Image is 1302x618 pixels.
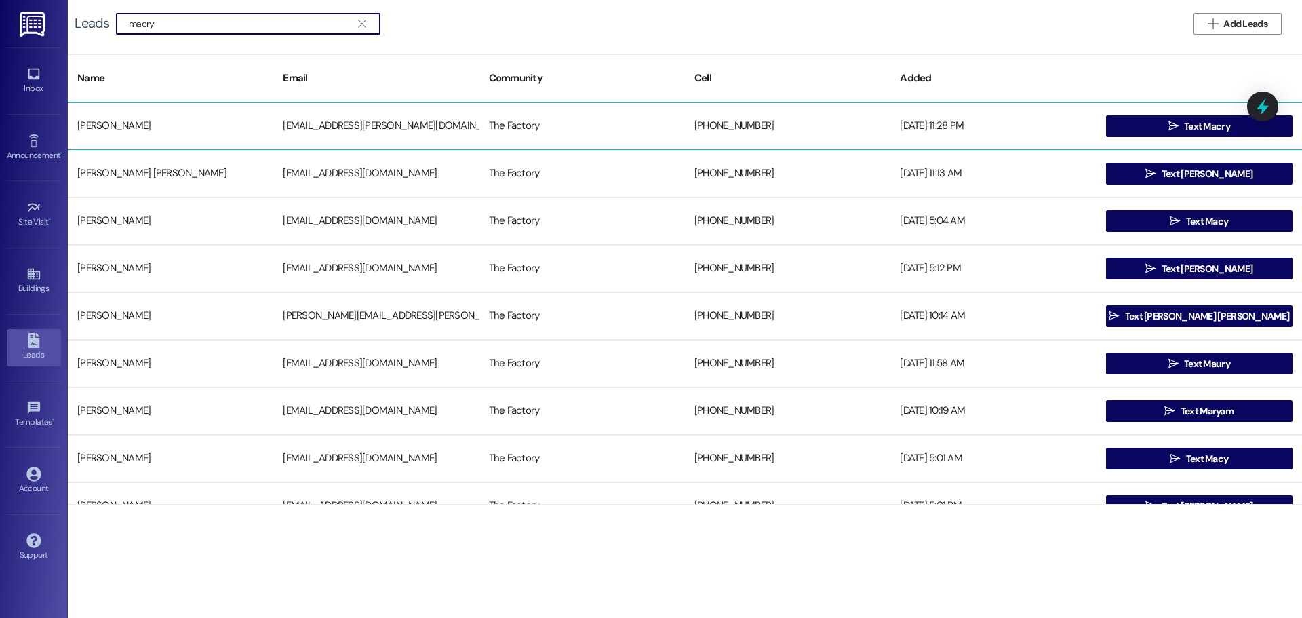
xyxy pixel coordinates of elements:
button: Text [PERSON_NAME] [PERSON_NAME] [1106,305,1293,327]
div: [PERSON_NAME] [68,398,273,425]
div: The Factory [479,255,685,282]
button: Text [PERSON_NAME] [1106,163,1293,185]
span: Add Leads [1223,17,1267,31]
input: Search name/email/community (quotes for exact match e.g. "John Smith") [129,14,351,33]
button: Text [PERSON_NAME] [1106,495,1293,517]
div: [DATE] 5:01 PM [890,493,1096,520]
div: [PHONE_NUMBER] [685,255,890,282]
div: The Factory [479,208,685,235]
div: [PERSON_NAME] [PERSON_NAME] [68,160,273,187]
button: Text Maury [1106,353,1293,374]
button: Add Leads [1193,13,1282,35]
div: [DATE] 11:13 AM [890,160,1096,187]
div: [PHONE_NUMBER] [685,113,890,140]
i:  [1168,121,1179,132]
i:  [1109,311,1119,322]
div: [PHONE_NUMBER] [685,350,890,377]
i:  [1145,168,1156,179]
div: [EMAIL_ADDRESS][DOMAIN_NAME] [273,255,479,282]
span: Text Maury [1184,357,1230,371]
div: [DATE] 5:12 PM [890,255,1096,282]
div: [PERSON_NAME] [68,493,273,520]
div: [EMAIL_ADDRESS][DOMAIN_NAME] [273,350,479,377]
button: Text Macy [1106,448,1293,469]
div: [PERSON_NAME] [68,255,273,282]
div: Email [273,62,479,95]
button: Text Maryam [1106,400,1293,422]
div: [PERSON_NAME] [68,113,273,140]
img: ResiDesk Logo [20,12,47,37]
div: Name [68,62,273,95]
span: Text Maryam [1181,404,1234,419]
div: The Factory [479,398,685,425]
div: Leads [75,16,109,31]
span: Text [PERSON_NAME] [1162,262,1252,276]
a: Templates • [7,396,61,433]
div: [PHONE_NUMBER] [685,493,890,520]
a: Support [7,529,61,566]
div: Community [479,62,685,95]
span: Text Macy [1186,452,1229,466]
div: [EMAIL_ADDRESS][DOMAIN_NAME] [273,445,479,472]
div: [PERSON_NAME] [68,445,273,472]
span: • [52,415,54,425]
div: [PERSON_NAME] [68,208,273,235]
div: [DATE] 10:19 AM [890,398,1096,425]
button: Text [PERSON_NAME] [1106,258,1293,279]
button: Clear text [351,14,373,34]
div: [PERSON_NAME] [68,303,273,330]
i:  [1145,263,1156,274]
div: [DATE] 10:14 AM [890,303,1096,330]
i:  [1170,216,1180,227]
a: Site Visit • [7,196,61,233]
div: Cell [685,62,890,95]
a: Inbox [7,62,61,99]
div: The Factory [479,160,685,187]
div: [EMAIL_ADDRESS][DOMAIN_NAME] [273,398,479,425]
div: [PHONE_NUMBER] [685,303,890,330]
span: Text [PERSON_NAME] [1162,167,1252,181]
div: The Factory [479,303,685,330]
div: [PERSON_NAME] [68,350,273,377]
div: The Factory [479,350,685,377]
a: Buildings [7,263,61,299]
div: [EMAIL_ADDRESS][DOMAIN_NAME] [273,493,479,520]
div: [DATE] 5:04 AM [890,208,1096,235]
i:  [1164,406,1175,417]
button: Text Macy [1106,210,1293,232]
span: Text Macy [1186,214,1229,229]
button: Text Macry [1106,115,1293,137]
a: Account [7,463,61,499]
i:  [1145,501,1156,511]
span: Text Macry [1184,119,1230,134]
span: Text [PERSON_NAME] [1162,499,1252,514]
span: Text [PERSON_NAME] [PERSON_NAME] [1125,309,1290,324]
span: • [60,149,62,158]
div: [EMAIL_ADDRESS][PERSON_NAME][DOMAIN_NAME] [273,113,479,140]
div: [PHONE_NUMBER] [685,398,890,425]
div: Added [890,62,1096,95]
i:  [1208,18,1218,29]
div: [PERSON_NAME][EMAIL_ADDRESS][PERSON_NAME][DOMAIN_NAME] [273,303,479,330]
div: [PHONE_NUMBER] [685,160,890,187]
div: [PHONE_NUMBER] [685,208,890,235]
div: The Factory [479,445,685,472]
div: The Factory [479,113,685,140]
span: • [49,215,51,225]
div: [DATE] 5:01 AM [890,445,1096,472]
div: The Factory [479,493,685,520]
div: [EMAIL_ADDRESS][DOMAIN_NAME] [273,160,479,187]
a: Leads [7,329,61,366]
div: [DATE] 11:58 AM [890,350,1096,377]
i:  [358,18,366,29]
i:  [1168,358,1179,369]
i:  [1170,453,1180,464]
div: [PHONE_NUMBER] [685,445,890,472]
div: [EMAIL_ADDRESS][DOMAIN_NAME] [273,208,479,235]
div: [DATE] 11:28 PM [890,113,1096,140]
